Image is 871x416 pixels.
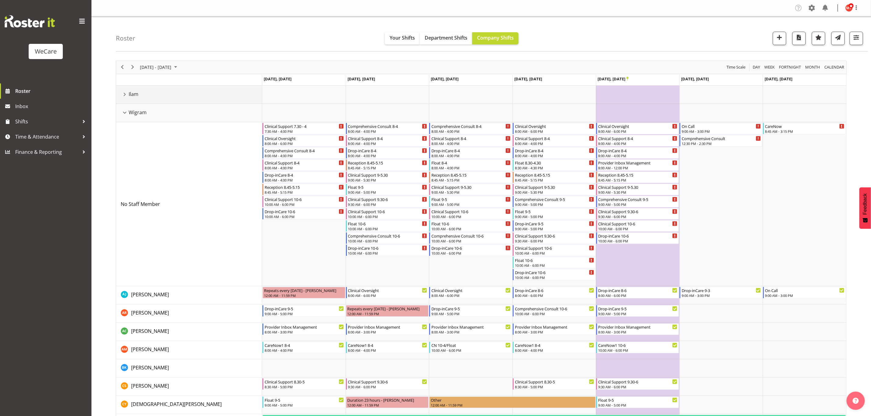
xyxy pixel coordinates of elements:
button: Download a PDF of the roster according to the set date range. [792,32,806,45]
div: Drop-inCare 9-3 [682,287,761,293]
span: Department Shifts [425,34,467,41]
div: 10:00 AM - 6:00 PM [515,275,594,280]
div: WeCare [35,47,57,56]
div: No Staff Member"s event - Clinical Oversight Begin From Friday, October 24, 2025 at 8:00:00 AM GM... [596,123,679,134]
div: 9:00 AM - 5:00 PM [598,311,678,316]
div: Ashley Mendoza"s event - CareNow1 8-4 Begin From Monday, October 20, 2025 at 8:00:00 AM GMT+13:00... [262,342,345,353]
div: 8:00 AM - 4:00 PM [348,153,427,158]
div: No Staff Member"s event - Clinical Support 9.30-6 Begin From Tuesday, October 21, 2025 at 9:30:00... [346,196,429,207]
div: No Staff Member"s event - Comprehensive Consult 10-6 Begin From Tuesday, October 21, 2025 at 10:0... [346,232,429,244]
div: Provider Inbox Management [515,324,594,330]
div: Clinical Support 10-6 [598,220,678,227]
div: 8:45 AM - 5:15 PM [515,178,594,182]
div: No Staff Member"s event - Clinical Support 8-4 Begin From Friday, October 24, 2025 at 8:00:00 AM ... [596,135,679,146]
div: No Staff Member"s event - Float 10-6 Begin From Thursday, October 23, 2025 at 10:00:00 AM GMT+13:... [513,257,596,268]
div: Comprehensive Consult 9-5 [515,196,594,202]
div: 8:00 AM - 6:00 PM [515,129,594,134]
div: No Staff Member"s event - Clinical Support 9-5.30 Begin From Friday, October 24, 2025 at 9:00:00 ... [596,184,679,195]
div: No Staff Member"s event - Float 10-6 Begin From Tuesday, October 21, 2025 at 10:00:00 AM GMT+13:0... [346,220,429,232]
div: Drop-inCare 10-6 [598,233,678,239]
span: [PERSON_NAME] [131,364,169,371]
div: Catherine Stewart"s event - Clinical Support 9.30-6 Begin From Tuesday, October 21, 2025 at 9:30:... [346,378,429,390]
div: No Staff Member"s event - Clinical Support 9-5.30 Begin From Thursday, October 23, 2025 at 9:00:0... [513,184,596,195]
div: Clinical Support 8-4 [515,135,594,141]
div: No Staff Member"s event - Comprehensive Consult 8-4 Begin From Wednesday, October 22, 2025 at 8:0... [429,123,512,134]
div: Ashley Mendoza"s event - CN 10-4/Float Begin From Wednesday, October 22, 2025 at 10:00:00 AM GMT+... [429,342,512,353]
div: CareNow1 8-4 [348,342,427,348]
div: 8:00 AM - 3:00 PM [265,330,344,334]
div: 10:00 AM - 6:00 PM [431,238,511,243]
span: Company Shifts [477,34,514,41]
div: 9:00 AM - 5:00 PM [431,202,511,207]
a: [PERSON_NAME] [131,327,169,335]
div: Ashley Mendoza"s event - CareNow1 10-6 Begin From Friday, October 24, 2025 at 10:00:00 AM GMT+13:... [596,342,679,353]
div: AJ Jones"s event - Clinical Oversight Begin From Wednesday, October 22, 2025 at 8:00:00 AM GMT+13... [429,287,512,298]
div: 8:00 AM - 6:00 PM [265,141,344,146]
div: next period [127,61,138,74]
div: No Staff Member"s event - Clinical Support 9.30-6 Begin From Friday, October 24, 2025 at 9:30:00 ... [596,208,679,220]
div: Andrea Ramirez"s event - Repeats every tuesday - Andrea Ramirez Begin From Tuesday, October 21, 2... [346,305,429,317]
div: 12:00 AM - 11:59 PM [348,311,427,316]
div: Andrew Casburn"s event - Provider Inbox Management Begin From Monday, October 20, 2025 at 8:00:00... [262,323,345,335]
div: Clinical Oversight [515,123,594,129]
div: No Staff Member"s event - Comprehensive Consult 9-5 Begin From Friday, October 24, 2025 at 9:00:0... [596,196,679,207]
div: 7:30 AM - 4:00 PM [265,129,344,134]
div: CareNow1 8-4 [265,342,344,348]
div: Clinical Support 9.30-6 [348,196,427,202]
div: No Staff Member"s event - Comprehensive Consult 8-4 Begin From Tuesday, October 21, 2025 at 8:00:... [346,123,429,134]
div: Clinical Support 10-6 [265,196,344,202]
div: AJ Jones"s event - Drop-inCare 8-6 Begin From Friday, October 24, 2025 at 8:00:00 AM GMT+13:00 En... [596,287,679,298]
div: Andrew Casburn"s event - Provider Inbox Management Begin From Wednesday, October 22, 2025 at 8:00... [429,323,512,335]
div: Clinical Support 10-6 [431,208,511,214]
span: [DATE] - [DATE] [139,63,172,71]
div: CN 10-4/Float [431,342,511,348]
div: 10:00 AM - 6:00 PM [431,214,511,219]
div: 9:00 AM - 5:00 PM [348,190,427,195]
div: No Staff Member"s event - Clinical Support 8-4 Begin From Tuesday, October 21, 2025 at 8:00:00 AM... [346,135,429,146]
button: Feedback - Show survey [859,187,871,229]
div: No Staff Member"s event - Drop-inCare 10-6 Begin From Thursday, October 23, 2025 at 10:00:00 AM G... [513,269,596,280]
div: 10:00 AM - 6:00 PM [431,226,511,231]
span: Feedback [862,193,868,215]
img: Rosterit website logo [5,15,55,27]
div: Clinical Oversight [265,135,344,141]
div: Comprehensive Consult 9-5 [598,196,678,202]
div: AJ Jones"s event - Drop-inCare 8-6 Begin From Thursday, October 23, 2025 at 8:00:00 AM GMT+13:00 ... [513,287,596,298]
button: October 2025 [139,63,180,71]
div: No Staff Member"s event - Clinical Support 7.30 - 4 Begin From Monday, October 20, 2025 at 7:30:0... [262,123,345,134]
div: 9:00 AM - 5:30 PM [431,190,511,195]
div: 8:00 AM - 4:00 PM [431,165,511,170]
div: 8:00 AM - 6:00 PM [515,293,594,298]
div: No Staff Member"s event - Clinical Support 9-5.30 Begin From Wednesday, October 22, 2025 at 9:00:... [429,184,512,195]
div: 12:30 PM - 2:30 PM [682,141,761,146]
div: 8:00 AM - 6:00 PM [598,129,678,134]
div: 8:00 AM - 4:00 PM [515,153,594,158]
div: Clinical Support 9.30-6 [515,233,594,239]
div: No Staff Member"s event - Float 8-4 Begin From Wednesday, October 22, 2025 at 8:00:00 AM GMT+13:0... [429,159,512,171]
button: Timeline Day [752,63,761,71]
div: Comprehensive Consult 10-6 [348,233,427,239]
div: Drop-inCare 8-4 [348,147,427,153]
div: Clinical Oversight [348,287,427,293]
div: 8:00 AM - 4:00 PM [265,348,344,353]
div: No Staff Member"s event - Reception 8.45-5.15 Begin From Monday, October 20, 2025 at 8:45:00 AM G... [262,184,345,195]
div: 8:00 AM - 3:00 PM [431,330,511,334]
button: Add a new shift [773,32,786,45]
div: 9:00 AM - 5:00 PM [598,202,678,207]
div: 9:00 AM - 5:30 PM [598,190,678,195]
div: 9:00 AM - 5:00 PM [265,311,344,316]
div: 8:00 AM - 4:00 PM [265,165,344,170]
div: No Staff Member"s event - Float 9-5 Begin From Wednesday, October 22, 2025 at 9:00:00 AM GMT+13:0... [429,196,512,207]
div: Andrew Casburn"s event - Provider Inbox Management Begin From Tuesday, October 21, 2025 at 8:00:0... [346,323,429,335]
div: Comprehensive Consult 10-6 [515,305,594,312]
button: Timeline Month [804,63,821,71]
div: Drop-inCare 8-4 [265,172,344,178]
div: No Staff Member"s event - Reception 8.45-5.15 Begin From Tuesday, October 21, 2025 at 8:45:00 AM ... [346,159,429,171]
td: Catherine Stewart resource [116,378,262,396]
div: Drop-inCare 8-4 [431,147,511,153]
span: Time & Attendance [15,132,79,141]
a: [PERSON_NAME] [131,346,169,353]
span: Shifts [15,117,79,126]
div: No Staff Member"s event - Clinical Support 10-6 Begin From Tuesday, October 21, 2025 at 10:00:00 ... [346,208,429,220]
div: Andrea Ramirez"s event - Comprehensive Consult 10-6 Begin From Thursday, October 23, 2025 at 10:0... [513,305,596,317]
